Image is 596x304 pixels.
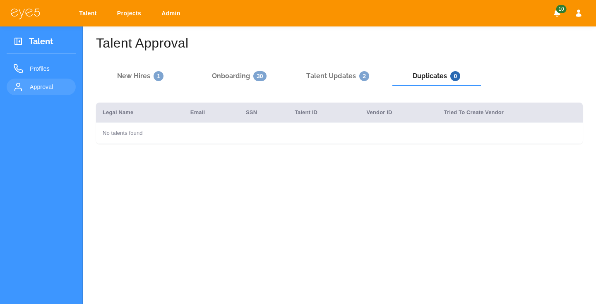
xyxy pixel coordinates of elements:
[112,6,149,21] a: Projects
[117,71,163,81] h6: New Hires
[550,6,565,21] button: Notifications
[413,71,460,81] h6: Duplicates
[359,71,369,81] span: 2
[103,129,576,137] p: No talents found
[10,7,41,19] img: eye5
[96,36,188,50] p: Talent Approval
[7,79,76,95] a: Approval
[288,103,360,123] th: Talent ID
[253,71,267,81] span: 30
[154,71,163,81] span: 1
[437,103,583,123] th: Tried To Create Vendor
[212,71,267,81] h6: Onboarding
[239,103,288,123] th: SSN
[7,60,76,77] a: Profiles
[30,82,69,92] span: Approval
[556,5,566,13] span: 10
[156,6,189,21] a: Admin
[306,71,369,81] h6: Talent Updates
[360,103,437,123] th: Vendor ID
[74,6,105,21] a: Talent
[184,103,239,123] th: Email
[29,36,53,49] h3: Talent
[96,103,184,123] th: Legal Name
[450,71,460,81] span: 0
[30,64,69,74] span: Profiles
